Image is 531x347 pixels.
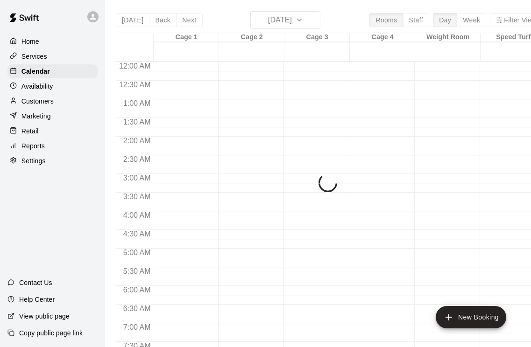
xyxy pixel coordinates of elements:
span: 5:30 AM [121,267,153,275]
span: 6:00 AM [121,286,153,294]
a: Reports [7,139,98,153]
p: Availability [21,82,53,91]
span: 1:30 AM [121,118,153,126]
div: Cage 2 [219,33,284,42]
div: Cage 1 [154,33,219,42]
a: Retail [7,124,98,138]
span: 5:00 AM [121,249,153,257]
a: Availability [7,79,98,93]
p: Marketing [21,111,51,121]
p: Services [21,52,47,61]
p: Customers [21,97,54,106]
span: 3:00 AM [121,174,153,182]
div: Cage 3 [284,33,350,42]
p: Contact Us [19,278,52,287]
span: 3:30 AM [121,193,153,201]
a: Settings [7,154,98,168]
div: Weight Room [415,33,481,42]
p: Settings [21,156,46,166]
span: 2:30 AM [121,155,153,163]
p: View public page [19,312,70,321]
p: Help Center [19,295,55,304]
a: Services [7,49,98,63]
p: Reports [21,141,45,151]
span: 6:30 AM [121,305,153,312]
span: 2:00 AM [121,137,153,145]
a: Home [7,35,98,49]
button: add [436,306,506,328]
a: Marketing [7,109,98,123]
span: 12:30 AM [117,81,153,89]
span: 4:30 AM [121,230,153,238]
p: Copy public page link [19,328,83,338]
span: 7:00 AM [121,323,153,331]
p: Calendar [21,67,50,76]
span: 4:00 AM [121,211,153,219]
span: 12:00 AM [117,62,153,70]
p: Retail [21,126,39,136]
p: Home [21,37,39,46]
a: Calendar [7,64,98,78]
div: Cage 4 [350,33,415,42]
span: 1:00 AM [121,99,153,107]
a: Customers [7,94,98,108]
